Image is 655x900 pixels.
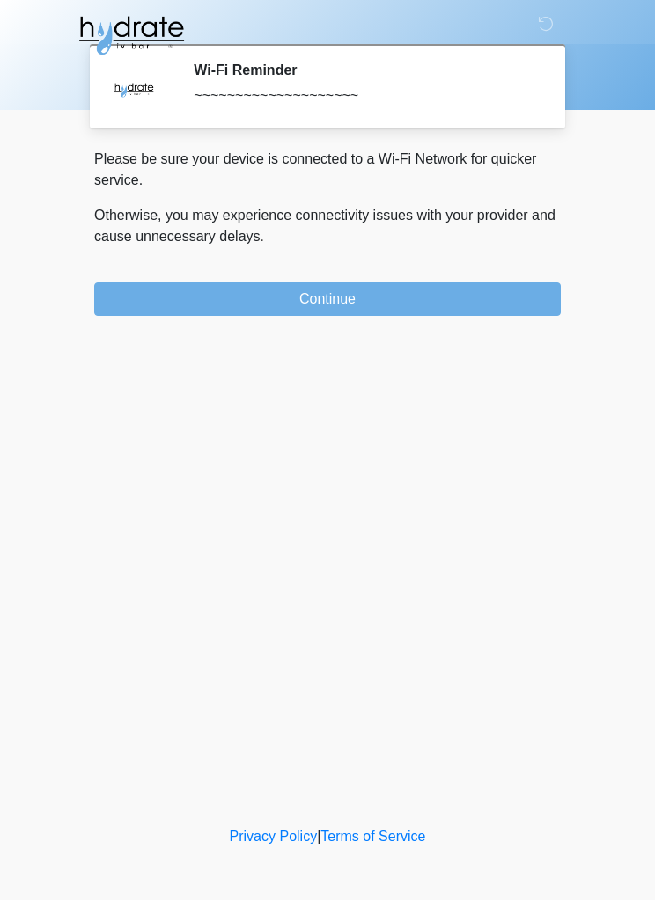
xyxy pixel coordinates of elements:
img: Agent Avatar [107,62,160,114]
p: Otherwise, you may experience connectivity issues with your provider and cause unnecessary delays [94,205,561,247]
p: Please be sure your device is connected to a Wi-Fi Network for quicker service. [94,149,561,191]
a: Terms of Service [320,829,425,844]
div: ~~~~~~~~~~~~~~~~~~~~ [194,85,534,106]
a: Privacy Policy [230,829,318,844]
img: Hydrate IV Bar - Glendale Logo [77,13,186,57]
a: | [317,829,320,844]
span: . [261,229,264,244]
button: Continue [94,282,561,316]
